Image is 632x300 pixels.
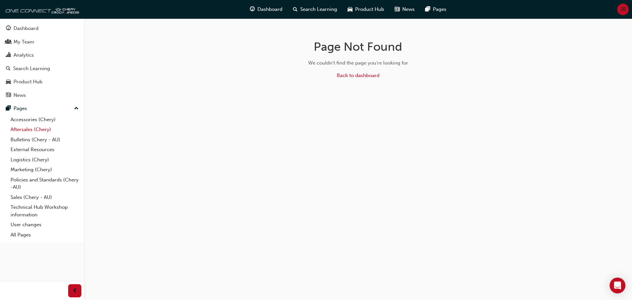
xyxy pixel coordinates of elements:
button: Pages [3,102,81,115]
a: All Pages [8,230,81,240]
div: Analytics [13,51,34,59]
span: chart-icon [6,52,11,58]
button: JB [617,4,629,15]
span: search-icon [293,5,298,14]
h1: Page Not Found [254,40,462,54]
span: car-icon [6,79,11,85]
span: guage-icon [6,26,11,32]
a: User changes [8,220,81,230]
button: DashboardMy TeamAnalyticsSearch LearningProduct HubNews [3,21,81,102]
div: Pages [13,105,27,112]
a: search-iconSearch Learning [288,3,342,16]
a: Analytics [3,49,81,61]
a: My Team [3,36,81,48]
span: JB [620,6,626,13]
span: search-icon [6,66,11,72]
div: Product Hub [13,78,42,86]
span: news-icon [395,5,400,14]
a: Policies and Standards (Chery -AU) [8,175,81,192]
div: We couldn't find the page you're looking for [254,59,462,67]
span: Pages [433,6,446,13]
a: Bulletins (Chery - AU) [8,135,81,145]
span: car-icon [348,5,353,14]
span: Product Hub [355,6,384,13]
div: Open Intercom Messenger [610,278,625,293]
img: oneconnect [3,3,79,16]
a: Product Hub [3,76,81,88]
span: Search Learning [300,6,337,13]
div: My Team [13,38,34,46]
a: Sales (Chery - AU) [8,192,81,203]
a: External Resources [8,145,81,155]
a: guage-iconDashboard [245,3,288,16]
span: news-icon [6,93,11,98]
a: News [3,89,81,101]
a: Technical Hub Workshop information [8,202,81,220]
a: Accessories (Chery) [8,115,81,125]
a: Logistics (Chery) [8,155,81,165]
span: pages-icon [6,106,11,112]
a: Aftersales (Chery) [8,124,81,135]
span: News [402,6,415,13]
a: Marketing (Chery) [8,165,81,175]
span: Dashboard [257,6,282,13]
div: Search Learning [13,65,50,72]
a: news-iconNews [389,3,420,16]
span: up-icon [74,104,79,113]
a: Search Learning [3,63,81,75]
a: Dashboard [3,22,81,35]
div: News [13,92,26,99]
span: people-icon [6,39,11,45]
a: pages-iconPages [420,3,452,16]
span: guage-icon [250,5,255,14]
a: Back to dashboard [337,72,380,78]
a: car-iconProduct Hub [342,3,389,16]
span: pages-icon [425,5,430,14]
span: prev-icon [72,287,77,295]
div: Dashboard [13,25,39,32]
